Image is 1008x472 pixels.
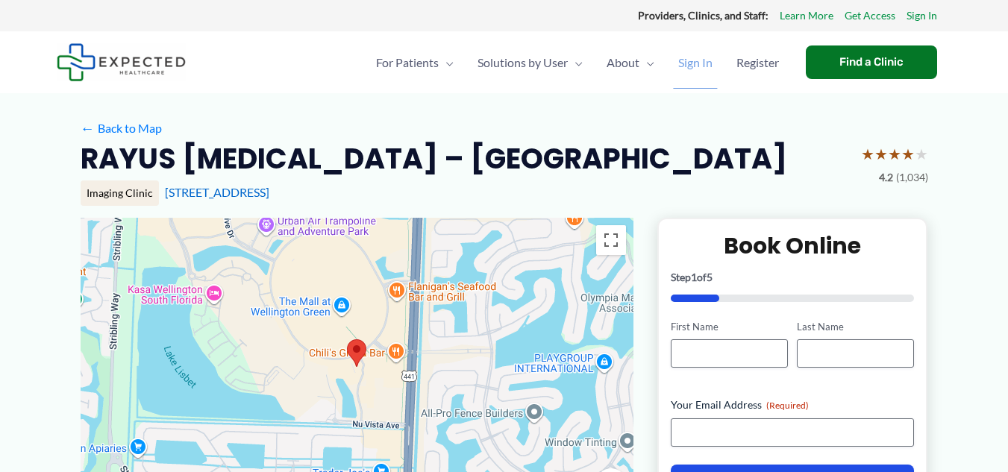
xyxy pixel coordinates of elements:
[671,272,915,283] p: Step of
[607,37,639,89] span: About
[638,9,768,22] strong: Providers, Clinics, and Staff:
[466,37,595,89] a: Solutions by UserMenu Toggle
[907,6,937,25] a: Sign In
[364,37,791,89] nav: Primary Site Navigation
[57,43,186,81] img: Expected Healthcare Logo - side, dark font, small
[780,6,833,25] a: Learn More
[896,168,928,187] span: (1,034)
[165,185,269,199] a: [STREET_ADDRESS]
[678,37,713,89] span: Sign In
[364,37,466,89] a: For PatientsMenu Toggle
[81,140,787,177] h2: RAYUS [MEDICAL_DATA] – [GEOGRAPHIC_DATA]
[874,140,888,168] span: ★
[879,168,893,187] span: 4.2
[81,121,95,135] span: ←
[671,231,915,260] h2: Book Online
[596,225,626,255] button: Toggle fullscreen view
[478,37,568,89] span: Solutions by User
[766,400,809,411] span: (Required)
[845,6,895,25] a: Get Access
[439,37,454,89] span: Menu Toggle
[666,37,724,89] a: Sign In
[806,45,937,79] a: Find a Clinic
[639,37,654,89] span: Menu Toggle
[901,140,915,168] span: ★
[691,271,697,283] span: 1
[915,140,928,168] span: ★
[595,37,666,89] a: AboutMenu Toggle
[724,37,791,89] a: Register
[736,37,779,89] span: Register
[888,140,901,168] span: ★
[568,37,583,89] span: Menu Toggle
[81,117,162,139] a: ←Back to Map
[797,320,914,334] label: Last Name
[671,397,915,412] label: Your Email Address
[671,320,788,334] label: First Name
[81,180,159,206] div: Imaging Clinic
[861,140,874,168] span: ★
[376,37,439,89] span: For Patients
[707,271,713,283] span: 5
